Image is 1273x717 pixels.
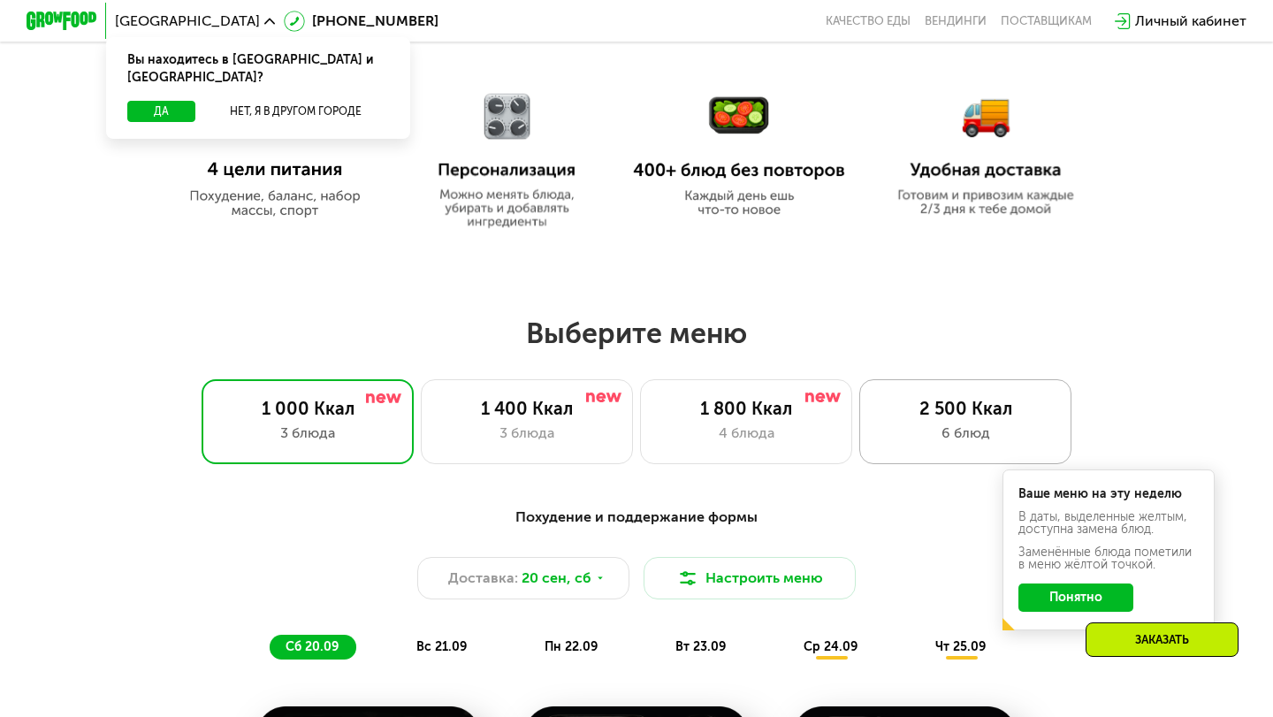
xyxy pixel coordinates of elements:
[925,14,987,28] a: Вендинги
[659,398,834,419] div: 1 800 Ккал
[106,37,410,101] div: Вы находитесь в [GEOGRAPHIC_DATA] и [GEOGRAPHIC_DATA]?
[113,507,1160,529] div: Похудение и поддержание формы
[644,557,856,599] button: Настроить меню
[878,423,1053,444] div: 6 блюд
[439,398,614,419] div: 1 400 Ккал
[1018,511,1199,536] div: В даты, выделенные желтым, доступна замена блюд.
[448,568,518,589] span: Доставка:
[1018,584,1133,612] button: Понятно
[220,398,395,419] div: 1 000 Ккал
[935,639,986,654] span: чт 25.09
[545,639,598,654] span: пн 22.09
[675,639,726,654] span: вт 23.09
[1086,622,1239,657] div: Заказать
[659,423,834,444] div: 4 блюда
[439,423,614,444] div: 3 блюда
[878,398,1053,419] div: 2 500 Ккал
[284,11,438,32] a: [PHONE_NUMBER]
[286,639,339,654] span: сб 20.09
[804,639,858,654] span: ср 24.09
[115,14,260,28] span: [GEOGRAPHIC_DATA]
[57,316,1216,351] h2: Выберите меню
[416,639,467,654] span: вс 21.09
[202,101,389,122] button: Нет, я в другом городе
[522,568,591,589] span: 20 сен, сб
[1001,14,1092,28] div: поставщикам
[220,423,395,444] div: 3 блюда
[1018,488,1199,500] div: Ваше меню на эту неделю
[826,14,911,28] a: Качество еды
[1018,546,1199,571] div: Заменённые блюда пометили в меню жёлтой точкой.
[127,101,195,122] button: Да
[1135,11,1246,32] div: Личный кабинет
